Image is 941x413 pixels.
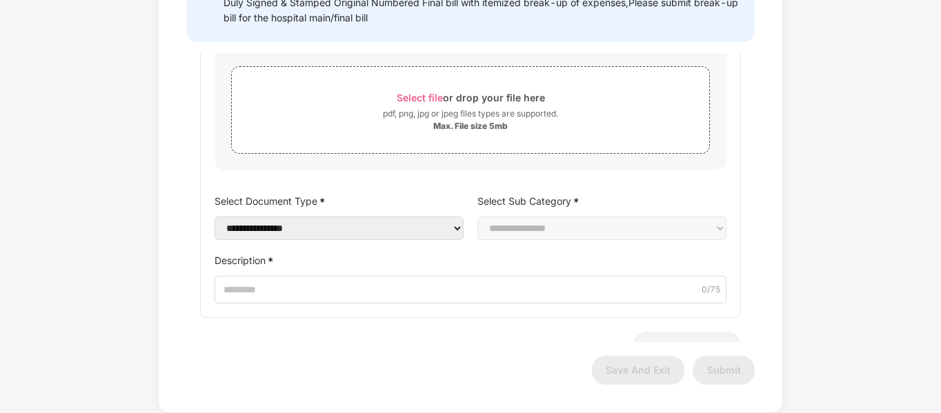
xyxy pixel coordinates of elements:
label: Description [215,250,726,270]
div: Max. File size 5mb [433,121,508,132]
span: Select fileor drop your file herepdf, png, jpg or jpeg files types are supported.Max. File size 5mb [232,77,709,143]
span: Select file [397,92,443,103]
span: Submit [707,364,741,376]
label: Select Document Type [215,191,464,211]
span: 0 /75 [702,283,721,296]
button: Save And Exit [592,356,684,385]
div: or drop your file here [397,88,545,107]
button: + Add Document [633,332,741,361]
button: Submit [693,356,755,385]
label: Select Sub Category [477,191,726,211]
span: Save And Exit [606,364,671,376]
div: pdf, png, jpg or jpeg files types are supported. [383,107,558,121]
